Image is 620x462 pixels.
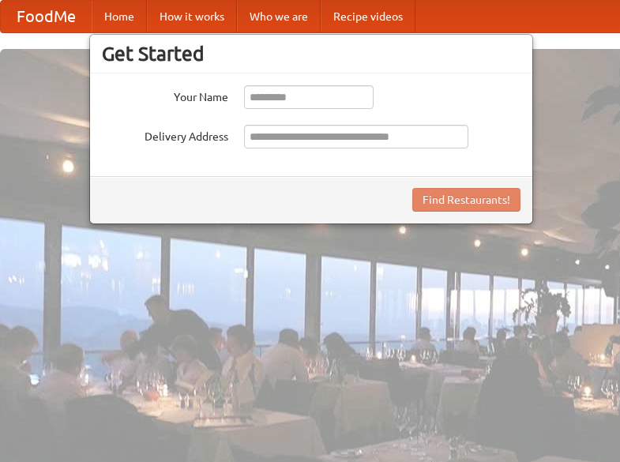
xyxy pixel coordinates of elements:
[237,1,321,32] a: Who we are
[1,1,92,32] a: FoodMe
[102,85,228,105] label: Your Name
[92,1,147,32] a: Home
[102,125,228,145] label: Delivery Address
[102,42,520,66] h3: Get Started
[321,1,415,32] a: Recipe videos
[147,1,237,32] a: How it works
[412,188,520,212] button: Find Restaurants!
